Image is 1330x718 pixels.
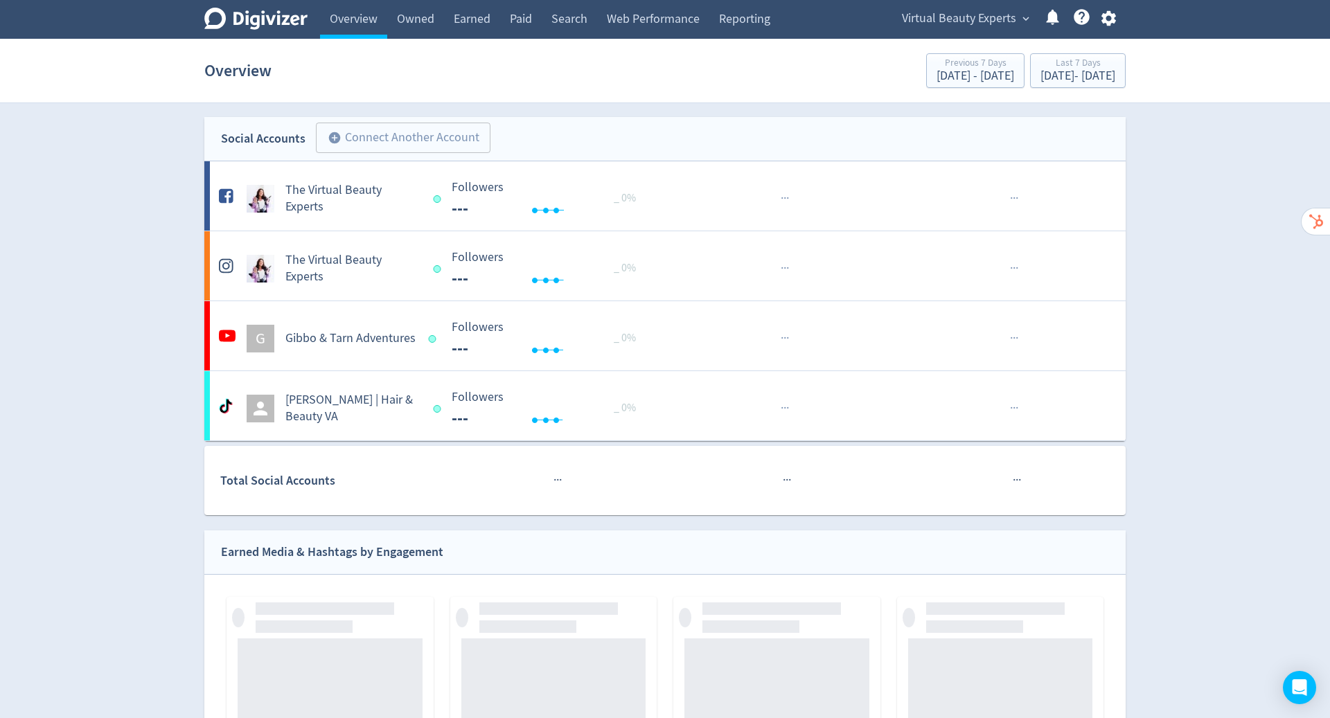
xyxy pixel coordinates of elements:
span: · [783,400,786,417]
div: [DATE] - [DATE] [937,70,1014,82]
span: · [553,472,556,489]
span: · [559,472,562,489]
span: add_circle [328,131,342,145]
span: expand_more [1020,12,1032,25]
span: · [783,472,786,489]
span: Data last synced: 3 Sep 2025, 1:01am (AEST) [433,265,445,273]
svg: Followers --- [445,181,653,217]
div: [DATE] - [DATE] [1040,70,1115,82]
span: · [1010,400,1013,417]
div: Total Social Accounts [220,471,441,491]
div: Social Accounts [221,129,305,149]
span: · [786,330,789,347]
h5: The Virtual Beauty Experts [285,252,420,285]
span: Data last synced: 3 Sep 2025, 1:01am (AEST) [433,405,445,413]
div: G [247,325,274,352]
a: The Virtual Beauty Experts undefinedThe Virtual Beauty Experts Followers --- Followers --- _ 0%··... [204,161,1126,231]
button: Last 7 Days[DATE]- [DATE] [1030,53,1126,88]
span: · [1013,472,1016,489]
a: The Virtual Beauty Experts undefinedThe Virtual Beauty Experts Followers --- Followers --- _ 0%··... [204,231,1126,300]
span: _ 0% [614,401,636,415]
svg: Followers --- [445,251,653,287]
span: · [786,472,788,489]
h5: Gibbo & Tarn Adventures [285,330,416,347]
span: · [1016,190,1018,207]
h5: [PERSON_NAME] | Hair & Beauty VA [285,392,420,425]
h1: Overview [204,48,272,93]
span: · [1016,400,1018,417]
svg: Followers --- [445,321,653,357]
span: · [1010,260,1013,277]
span: Data last synced: 3 Sep 2025, 1:01am (AEST) [433,195,445,203]
button: Connect Another Account [316,123,490,153]
span: · [1013,260,1016,277]
span: · [786,260,789,277]
span: · [781,260,783,277]
span: · [788,472,791,489]
span: · [781,330,783,347]
button: Virtual Beauty Experts [897,8,1033,30]
span: · [786,190,789,207]
span: Virtual Beauty Experts [902,8,1016,30]
div: Open Intercom Messenger [1283,671,1316,704]
span: · [556,472,559,489]
span: · [783,190,786,207]
span: · [1018,472,1021,489]
span: · [1010,330,1013,347]
button: Previous 7 Days[DATE] - [DATE] [926,53,1025,88]
span: · [781,400,783,417]
h5: The Virtual Beauty Experts [285,182,420,215]
span: · [1013,400,1016,417]
div: Previous 7 Days [937,58,1014,70]
span: · [1016,330,1018,347]
a: Connect Another Account [305,125,490,153]
img: The Virtual Beauty Experts undefined [247,185,274,213]
span: · [783,330,786,347]
span: Data last synced: 3 Sep 2025, 12:01pm (AEST) [429,335,441,343]
span: _ 0% [614,191,636,205]
div: Last 7 Days [1040,58,1115,70]
span: · [781,190,783,207]
svg: Followers --- [445,391,653,427]
a: [PERSON_NAME] | Hair & Beauty VA Followers --- Followers --- _ 0%······ [204,371,1126,440]
span: · [1013,190,1016,207]
img: The Virtual Beauty Experts undefined [247,255,274,282]
span: · [783,260,786,277]
span: · [1016,472,1018,489]
span: _ 0% [614,331,636,345]
span: · [1013,330,1016,347]
span: · [786,400,789,417]
span: _ 0% [614,261,636,275]
span: · [1010,190,1013,207]
span: · [1016,260,1018,277]
a: GGibbo & Tarn Adventures Followers --- Followers --- _ 0%······ [204,301,1126,370]
div: Earned Media & Hashtags by Engagement [221,542,443,562]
